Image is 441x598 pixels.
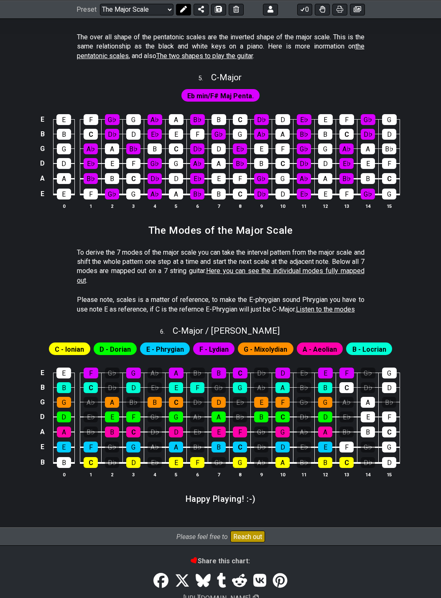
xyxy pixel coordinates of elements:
[148,226,293,235] h2: The Modes of the Major Scale
[212,457,226,468] div: G♭
[38,112,48,127] td: E
[169,397,183,408] div: C
[105,457,119,468] div: D♭
[361,382,375,393] div: D♭
[57,382,71,393] div: B
[297,114,311,125] div: E♭
[105,114,120,125] div: G♭
[297,382,311,393] div: B♭
[38,186,48,202] td: E
[229,3,244,15] button: Delete
[211,3,226,15] button: Save As (makes a copy)
[84,368,98,378] div: F
[38,424,48,440] td: A
[250,569,270,593] a: VK
[105,173,119,184] div: B
[55,343,84,355] span: First enable full edit mode to edit
[57,457,71,468] div: B
[296,305,355,313] span: Listen to the modes
[297,3,312,15] button: 0
[146,343,184,355] span: First enable full edit mode to edit
[57,143,71,154] div: G
[229,202,251,210] th: 8
[212,427,226,437] div: E
[150,569,171,593] a: Share on Facebook
[233,382,247,393] div: G
[53,470,74,479] th: 0
[126,397,140,408] div: B♭
[275,368,290,378] div: D
[84,173,98,184] div: B♭
[123,202,144,210] th: 3
[352,343,386,355] span: First enable full edit mode to edit
[382,189,396,199] div: G
[233,143,247,154] div: E♭
[275,143,290,154] div: F
[169,143,183,154] div: C
[148,189,162,199] div: A♭
[84,411,98,422] div: E♭
[318,411,332,422] div: D
[339,129,354,140] div: C
[229,470,251,479] th: 8
[357,202,379,210] th: 14
[382,368,397,378] div: G
[212,114,226,125] div: B
[350,3,365,15] button: Create image
[212,411,226,422] div: A
[57,427,71,437] div: A
[361,129,375,140] div: D♭
[80,202,102,210] th: 1
[339,457,354,468] div: C
[297,397,311,408] div: G♭
[339,158,354,169] div: E♭
[339,411,354,422] div: E♭
[361,143,375,154] div: A
[84,382,98,393] div: C
[233,411,247,422] div: B♭
[315,470,336,479] th: 12
[80,470,102,479] th: 1
[105,397,119,408] div: A
[126,411,140,422] div: F
[105,189,119,199] div: G♭
[84,114,98,125] div: F
[148,382,162,393] div: E♭
[318,368,333,378] div: E
[126,173,140,184] div: C
[57,173,71,184] div: A
[297,368,311,378] div: E♭
[233,457,247,468] div: G
[148,129,162,140] div: E♭
[84,457,98,468] div: C
[38,395,48,409] td: G
[361,368,375,378] div: G♭
[297,442,311,452] div: E♭
[339,143,354,154] div: A♭
[275,442,290,452] div: D
[214,569,229,593] a: Tumblr
[318,158,332,169] div: D
[166,202,187,210] th: 5
[169,189,183,199] div: A
[382,397,396,408] div: B♭
[57,129,71,140] div: B
[84,397,98,408] div: A♭
[382,158,396,169] div: F
[56,114,71,125] div: E
[303,343,337,355] span: First enable full edit mode to edit
[84,189,98,199] div: F
[361,158,375,169] div: E
[297,411,311,422] div: D♭
[84,158,98,169] div: E♭
[382,427,396,437] div: C
[191,557,250,565] b: Share this chart:
[169,129,183,140] div: E
[190,442,204,452] div: B♭
[254,114,269,125] div: D♭
[199,343,229,355] span: First enable full edit mode to edit
[233,173,247,184] div: F
[84,129,98,140] div: C
[212,442,226,452] div: B
[379,202,400,210] th: 15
